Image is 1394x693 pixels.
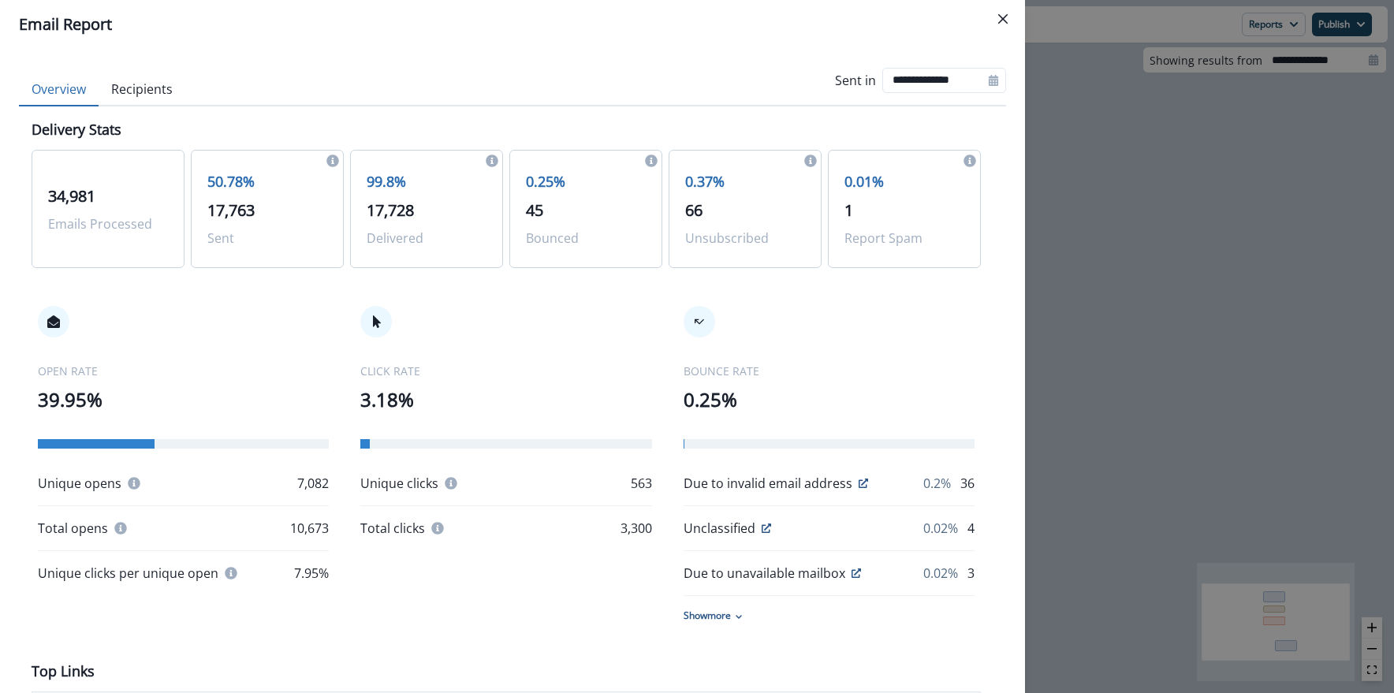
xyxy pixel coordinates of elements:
p: 0.25% [526,171,646,192]
button: Overview [19,73,99,106]
span: 45 [526,199,543,221]
p: Due to unavailable mailbox [684,564,845,583]
p: Top Links [32,661,95,682]
p: 0.2% [923,474,951,493]
p: 0.02% [923,519,958,538]
p: Unclassified [684,519,755,538]
p: Emails Processed [48,214,168,233]
p: 39.95% [38,386,329,414]
p: Total opens [38,519,108,538]
p: 36 [960,474,975,493]
p: 4 [967,519,975,538]
p: Delivery Stats [32,119,121,140]
p: 3 [967,564,975,583]
p: 0.25% [684,386,975,414]
p: Unique clicks [360,474,438,493]
p: 7,082 [297,474,329,493]
p: OPEN RATE [38,363,329,379]
p: Sent in [835,71,876,90]
span: 17,763 [207,199,255,221]
p: 0.02% [923,564,958,583]
p: Report Spam [844,229,964,248]
p: Bounced [526,229,646,248]
p: 10,673 [290,519,329,538]
p: 7.95% [294,564,329,583]
span: 17,728 [367,199,414,221]
p: 0.01% [844,171,964,192]
div: Email Report [19,13,1006,36]
p: 50.78% [207,171,327,192]
p: Unique opens [38,474,121,493]
p: 0.37% [685,171,805,192]
p: 563 [631,474,652,493]
p: 3.18% [360,386,651,414]
button: Recipients [99,73,185,106]
p: Due to invalid email address [684,474,852,493]
p: Unique clicks per unique open [38,564,218,583]
p: Total clicks [360,519,425,538]
button: Close [990,6,1016,32]
p: Unsubscribed [685,229,805,248]
p: Show more [684,609,731,623]
span: 1 [844,199,853,221]
p: 99.8% [367,171,486,192]
p: BOUNCE RATE [684,363,975,379]
p: Delivered [367,229,486,248]
p: CLICK RATE [360,363,651,379]
p: 3,300 [621,519,652,538]
span: 34,981 [48,185,95,207]
span: 66 [685,199,703,221]
p: Sent [207,229,327,248]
